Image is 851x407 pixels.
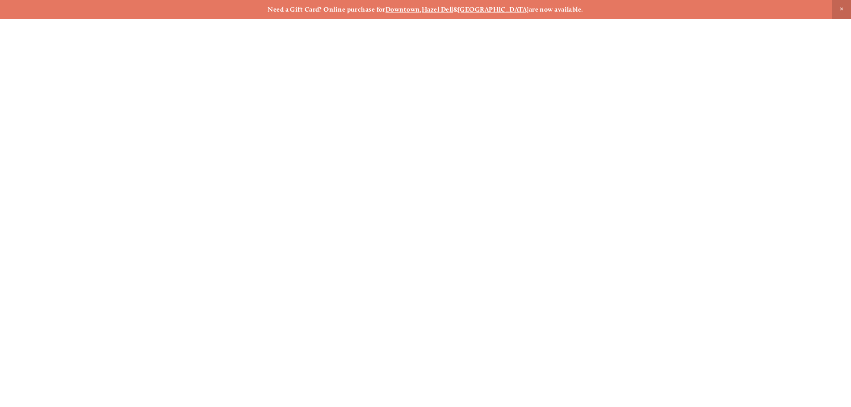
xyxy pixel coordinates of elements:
[268,5,386,13] strong: Need a Gift Card? Online purchase for
[386,5,420,13] a: Downtown
[453,5,458,13] strong: &
[422,5,453,13] a: Hazel Dell
[529,5,583,13] strong: are now available.
[458,5,529,13] a: [GEOGRAPHIC_DATA]
[420,5,422,13] strong: ,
